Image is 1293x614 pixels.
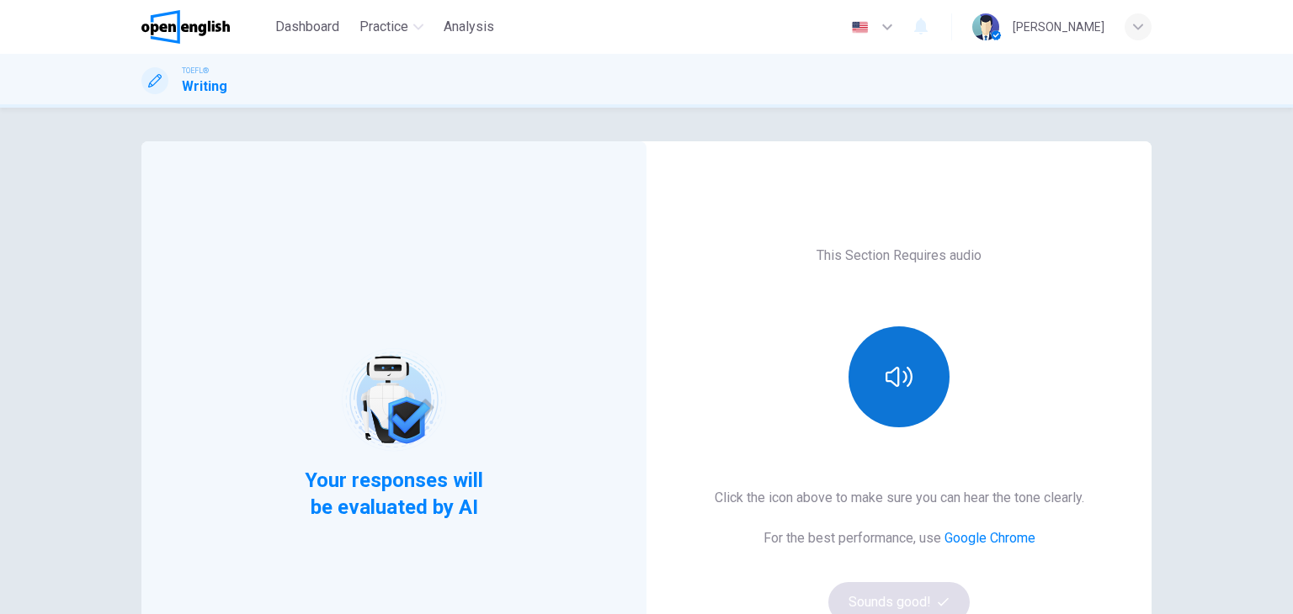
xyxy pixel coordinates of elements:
div: [PERSON_NAME] [1013,17,1104,37]
a: Google Chrome [944,530,1035,546]
span: Dashboard [275,17,339,37]
span: TOEFL® [182,65,209,77]
h6: This Section Requires audio [817,246,982,266]
img: robot icon [340,347,447,453]
img: OpenEnglish logo [141,10,230,44]
span: Practice [359,17,408,37]
img: Profile picture [972,13,999,40]
a: OpenEnglish logo [141,10,269,44]
span: Your responses will be evaluated by AI [292,467,497,521]
span: Analysis [444,17,494,37]
h1: Writing [182,77,227,97]
button: Dashboard [269,12,346,42]
h6: Click the icon above to make sure you can hear the tone clearly. [715,488,1084,508]
h6: For the best performance, use [764,528,1035,548]
button: Practice [353,12,430,42]
button: Analysis [437,12,501,42]
img: en [849,21,870,34]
